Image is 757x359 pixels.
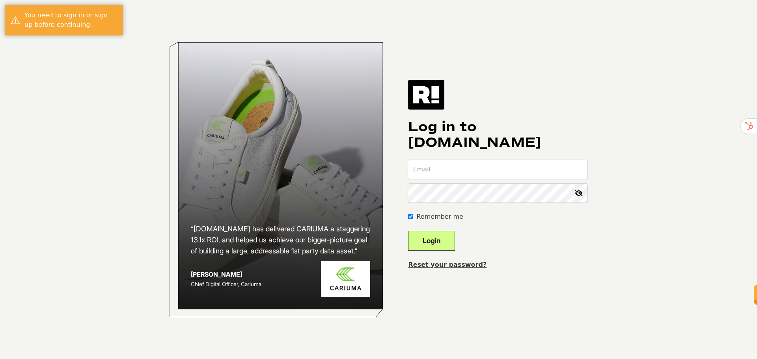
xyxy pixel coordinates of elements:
button: Login [408,231,455,251]
strong: [PERSON_NAME] [191,270,242,278]
h2: “[DOMAIN_NAME] has delivered CARIUMA a staggering 13.1x ROI, and helped us achieve our bigger-pic... [191,223,371,257]
div: You need to sign in or sign up before continuing. [24,11,117,30]
input: Email [408,160,587,179]
img: Retention.com [408,80,444,109]
span: Chief Digital Officer, Cariuma [191,281,261,287]
a: Reset your password? [408,261,487,268]
img: Cariuma [321,261,370,297]
h1: Log in to [DOMAIN_NAME] [408,119,587,151]
label: Remember me [416,212,463,221]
